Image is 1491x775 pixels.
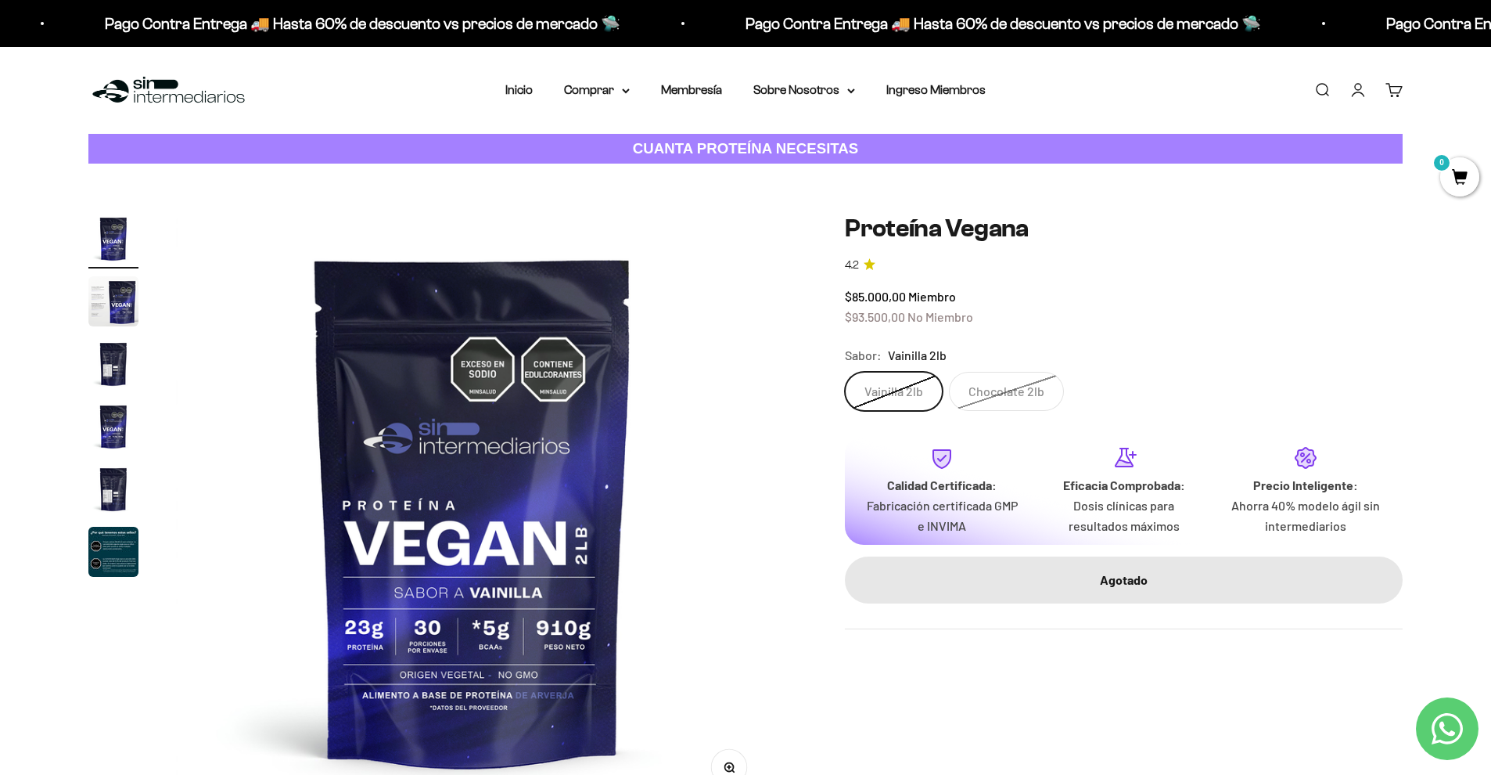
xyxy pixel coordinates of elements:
span: $93.500,00 [845,309,905,324]
img: Proteína Vegana [88,276,138,326]
a: 4.24.2 de 5.0 estrellas [845,257,1403,274]
summary: Comprar [564,80,630,100]
h1: Proteína Vegana [845,214,1403,243]
img: Proteína Vegana [88,464,138,514]
img: Proteína Vegana [88,527,138,577]
button: Ir al artículo 6 [88,527,138,582]
p: Ahorra 40% modelo ágil sin intermediarios [1227,496,1384,535]
button: Ir al artículo 5 [88,464,138,519]
span: Vainilla 2lb [888,345,947,366]
strong: Calidad Certificada: [887,478,997,492]
span: No Miembro [907,309,973,324]
p: Pago Contra Entrega 🚚 Hasta 60% de descuento vs precios de mercado 🛸 [105,11,620,36]
summary: Sobre Nosotros [753,80,855,100]
a: 0 [1440,170,1479,187]
a: CUANTA PROTEÍNA NECESITAS [88,134,1403,164]
a: Ingreso Miembros [886,83,986,96]
p: Dosis clínicas para resultados máximos [1045,496,1202,535]
img: Proteína Vegana [88,402,138,452]
legend: Sabor: [845,345,882,366]
span: Miembro [908,289,956,304]
button: Agotado [845,557,1403,604]
p: Fabricación certificada GMP e INVIMA [864,496,1020,535]
button: Ir al artículo 4 [88,402,138,456]
strong: Precio Inteligente: [1253,478,1358,492]
button: Ir al artículo 2 [88,276,138,331]
a: Membresía [661,83,722,96]
strong: Eficacia Comprobada: [1063,478,1185,492]
img: Proteína Vegana [88,339,138,389]
button: Ir al artículo 3 [88,339,138,394]
mark: 0 [1432,153,1451,172]
p: Pago Contra Entrega 🚚 Hasta 60% de descuento vs precios de mercado 🛸 [745,11,1261,36]
img: Proteína Vegana [88,214,138,264]
a: Inicio [505,83,533,96]
span: $85.000,00 [845,289,906,304]
span: 4.2 [845,257,859,274]
div: Agotado [876,570,1371,590]
button: Ir al artículo 1 [88,214,138,269]
strong: CUANTA PROTEÍNA NECESITAS [633,140,859,157]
